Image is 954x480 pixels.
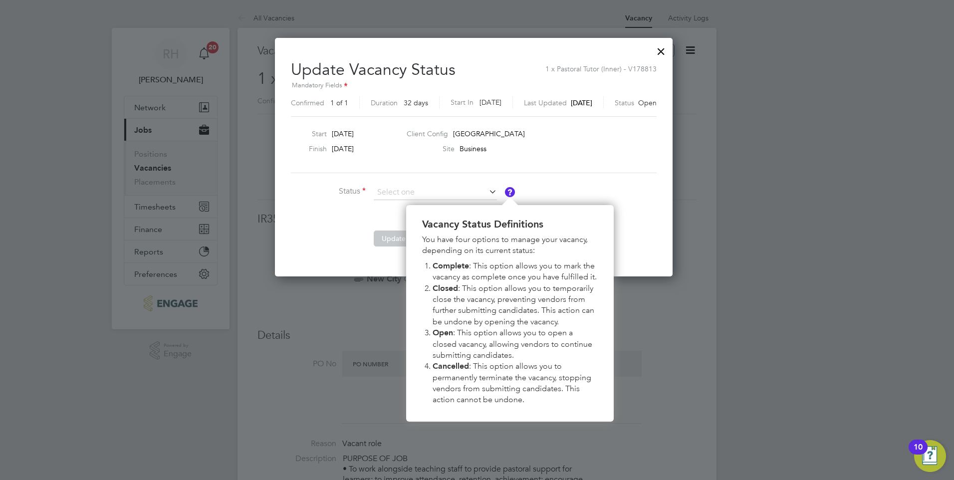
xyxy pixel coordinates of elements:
label: Site [407,144,455,153]
input: Select one [374,185,497,200]
strong: Vacancy Status Definitions [422,218,543,230]
label: Status [615,98,634,107]
label: Client Config [407,129,448,138]
p: You have four options to manage your vacancy, depending on its current status: [422,234,598,256]
span: [DATE] [479,98,501,107]
span: [GEOGRAPHIC_DATA] [453,129,525,138]
span: Business [460,144,486,153]
label: Confirmed [291,98,324,107]
span: 32 days [404,98,428,107]
button: Vacancy Status Definitions [505,187,515,197]
span: : This option allows you to open a closed vacancy, allowing vendors to continue submitting candid... [433,328,594,360]
label: Duration [371,98,398,107]
strong: Cancelled [433,361,469,371]
span: 1 of 1 [330,98,348,107]
span: : This option allows you to temporarily close the vacancy, preventing vendors from further submit... [433,283,596,326]
button: Update [374,231,414,246]
li: or [291,231,590,256]
button: Open Resource Center, 10 new notifications [914,440,946,472]
strong: Complete [433,261,469,270]
span: [DATE] [332,129,354,138]
span: 1 x Pastoral Tutor (Inner) - V178813 [545,59,657,73]
div: 10 [914,447,923,460]
span: Open [638,98,657,107]
label: Finish [287,144,327,153]
label: Status [291,186,366,197]
strong: Open [433,328,453,337]
span: [DATE] [571,98,592,107]
h2: Update Vacancy Status [291,52,657,112]
label: Last Updated [524,98,567,107]
span: : This option allows you to mark the vacancy as complete once you have fulfilled it. [433,261,597,281]
div: Mandatory Fields [291,80,657,91]
strong: Closed [433,283,458,293]
span: : This option allows you to permanently terminate the vacancy, stopping vendors from submitting c... [433,361,593,404]
label: Start [287,129,327,138]
label: Start In [451,96,474,109]
span: [DATE] [332,144,354,153]
div: Vacancy Status Definitions [406,205,614,422]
